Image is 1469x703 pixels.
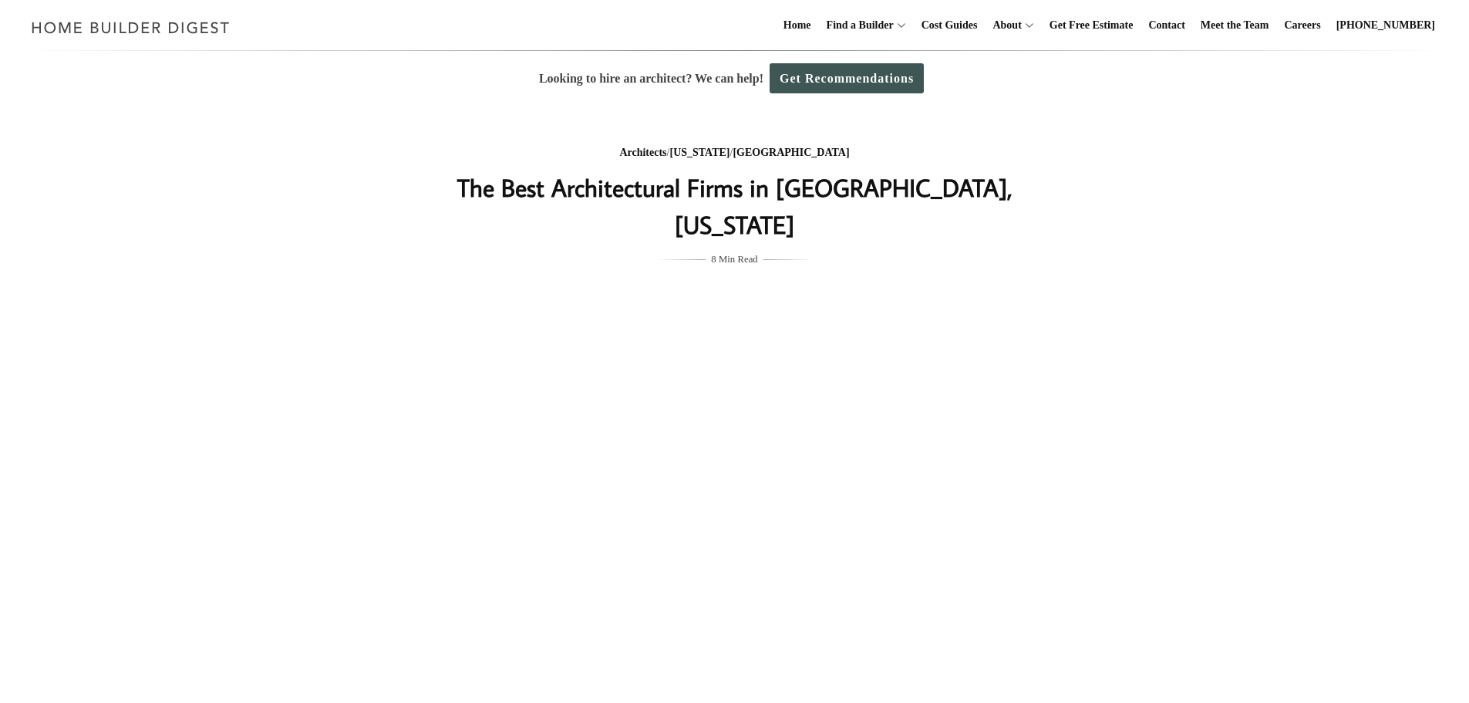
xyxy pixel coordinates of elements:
a: About [986,1,1021,50]
a: Get Free Estimate [1043,1,1140,50]
a: Meet the Team [1194,1,1275,50]
a: Careers [1279,1,1327,50]
a: [US_STATE] [669,147,729,158]
img: Home Builder Digest [25,12,237,42]
div: / / [427,144,1043,163]
a: Get Recommendations [770,63,924,93]
span: 8 Min Read [711,251,757,268]
a: Cost Guides [915,1,984,50]
a: Find a Builder [820,1,894,50]
h1: The Best Architectural Firms in [GEOGRAPHIC_DATA], [US_STATE] [427,169,1043,243]
a: Contact [1142,1,1191,50]
a: Architects [619,147,666,158]
a: [PHONE_NUMBER] [1330,1,1441,50]
a: Home [777,1,817,50]
a: [GEOGRAPHIC_DATA] [733,147,849,158]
